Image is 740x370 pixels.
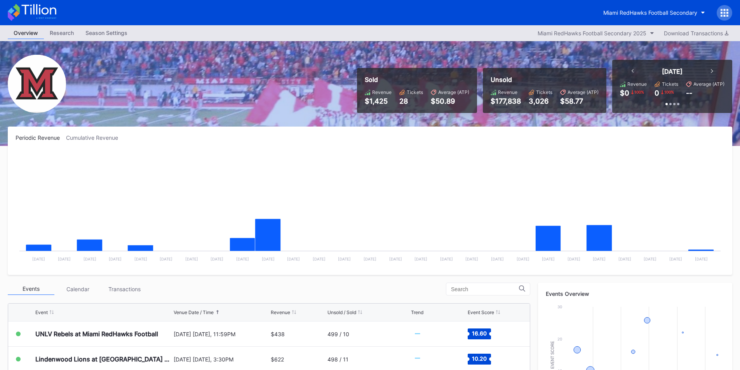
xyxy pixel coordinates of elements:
text: [DATE] [517,257,529,261]
div: Average (ATP) [693,81,724,87]
div: Events [8,283,54,295]
div: Revenue [498,89,517,95]
a: Research [44,27,80,39]
text: [DATE] [695,257,708,261]
div: [DATE] [662,68,683,75]
div: Miami RedHawks Football Secondary 2025 [538,30,646,36]
div: $438 [271,331,285,337]
text: Event Score [550,341,555,369]
div: 499 / 10 [327,331,349,337]
div: Cumulative Revenue [66,134,124,141]
div: Unsold / Sold [327,309,356,315]
text: [DATE] [414,257,427,261]
button: Miami RedHawks Football Secondary [597,5,711,20]
svg: Chart title [411,349,434,369]
text: [DATE] [669,257,682,261]
div: Events Overview [546,290,724,297]
text: [DATE] [364,257,376,261]
text: [DATE] [313,257,326,261]
div: Miami RedHawks Football Secondary [603,9,697,16]
div: -- [686,89,692,97]
text: [DATE] [465,257,478,261]
text: [DATE] [185,257,198,261]
div: [DATE] [DATE], 11:59PM [174,331,269,337]
div: 28 [399,97,423,105]
div: Download Transactions [664,30,728,36]
text: [DATE] [32,257,45,261]
text: [DATE] [160,257,172,261]
div: Tickets [407,89,423,95]
div: Revenue [271,309,290,315]
text: [DATE] [211,257,223,261]
text: [DATE] [440,257,453,261]
button: Miami RedHawks Football Secondary 2025 [534,28,658,38]
div: $1,425 [365,97,392,105]
div: Periodic Revenue [16,134,66,141]
div: Sold [365,76,469,83]
div: Unsold [491,76,599,83]
div: 498 / 11 [327,356,348,363]
text: [DATE] [542,257,555,261]
div: Venue Date / Time [174,309,214,315]
div: 100 % [634,89,645,95]
div: $177,838 [491,97,521,105]
text: [DATE] [287,257,300,261]
a: Overview [8,27,44,39]
div: Season Settings [80,27,133,38]
div: Trend [411,309,423,315]
text: 30 [557,304,562,309]
div: Event [35,309,48,315]
div: Average (ATP) [568,89,599,95]
text: [DATE] [389,257,402,261]
div: Research [44,27,80,38]
text: [DATE] [338,257,351,261]
div: Average (ATP) [438,89,469,95]
text: [DATE] [58,257,71,261]
svg: Chart title [16,151,724,267]
text: 20 [557,337,562,341]
div: Event Score [468,309,494,315]
div: $622 [271,356,284,363]
div: 0 [655,89,659,97]
div: Tickets [536,89,552,95]
div: $0 [620,89,629,97]
button: Download Transactions [660,28,732,38]
div: Lindenwood Lions at [GEOGRAPHIC_DATA] RedHawks Football [35,355,172,363]
div: Calendar [54,283,101,295]
div: Tickets [662,81,678,87]
text: [DATE] [134,257,147,261]
text: [DATE] [568,257,580,261]
text: [DATE] [109,257,122,261]
text: 10.20 [472,355,487,362]
a: Season Settings [80,27,133,39]
div: $58.77 [560,97,599,105]
text: [DATE] [262,257,275,261]
text: 16.60 [472,330,487,337]
input: Search [451,286,519,292]
div: Transactions [101,283,148,295]
div: 3,026 [529,97,552,105]
svg: Chart title [411,324,434,344]
text: [DATE] [593,257,606,261]
div: Revenue [627,81,647,87]
text: [DATE] [491,257,504,261]
div: $50.89 [431,97,469,105]
div: Revenue [372,89,392,95]
text: [DATE] [644,257,656,261]
div: UNLV Rebels at Miami RedHawks Football [35,330,158,338]
div: [DATE] [DATE], 3:30PM [174,356,269,363]
text: [DATE] [84,257,96,261]
div: 100 % [663,89,675,95]
img: Miami_RedHawks_Football_Secondary.png [8,55,66,113]
text: [DATE] [618,257,631,261]
text: [DATE] [236,257,249,261]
